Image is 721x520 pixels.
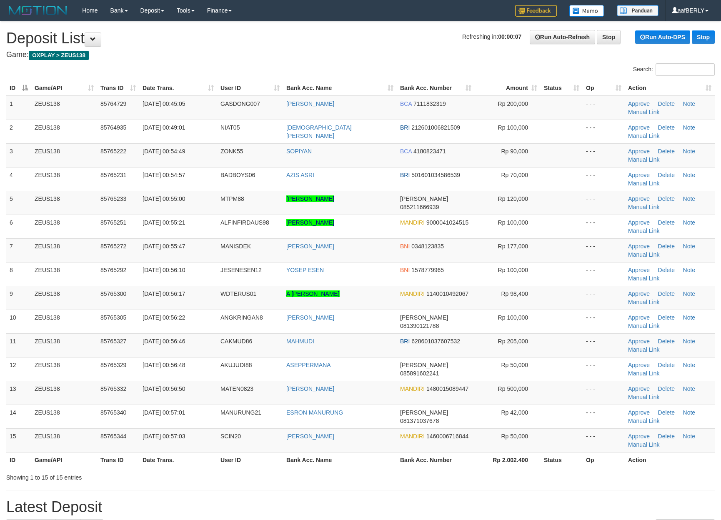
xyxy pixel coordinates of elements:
[658,100,675,107] a: Delete
[6,143,31,167] td: 3
[31,452,97,467] th: Game/API
[683,290,696,297] a: Note
[583,405,625,428] td: - - -
[400,204,439,210] span: Copy 085211666939 to clipboard
[6,167,31,191] td: 4
[286,219,334,226] a: [PERSON_NAME]
[143,433,185,440] span: [DATE] 00:57:03
[286,338,314,345] a: MAHMUDI
[217,452,283,467] th: User ID
[220,433,241,440] span: SCIN20
[286,172,314,178] a: AZIS ASRI
[628,385,650,392] a: Approve
[286,100,334,107] a: [PERSON_NAME]
[100,195,126,202] span: 85765233
[658,314,675,321] a: Delete
[286,314,334,321] a: [PERSON_NAME]
[683,219,696,226] a: Note
[220,409,261,416] span: MANURUNG21
[683,362,696,368] a: Note
[6,80,31,96] th: ID: activate to sort column descending
[286,195,334,202] a: [PERSON_NAME]
[6,381,31,405] td: 13
[683,172,696,178] a: Note
[658,385,675,392] a: Delete
[583,120,625,143] td: - - -
[628,100,650,107] a: Approve
[100,219,126,226] span: 85765251
[6,357,31,381] td: 12
[413,100,446,107] span: Copy 7111832319 to clipboard
[683,409,696,416] a: Note
[400,409,448,416] span: [PERSON_NAME]
[628,338,650,345] a: Approve
[6,4,70,17] img: MOTION_logo.png
[31,191,97,215] td: ZEUS138
[658,267,675,273] a: Delete
[100,290,126,297] span: 85765300
[100,409,126,416] span: 85765340
[498,219,528,226] span: Rp 100,000
[143,172,185,178] span: [DATE] 00:54:57
[143,385,185,392] span: [DATE] 00:56:50
[220,290,256,297] span: WDTERUS01
[220,338,252,345] span: CAKMUD86
[411,338,460,345] span: Copy 628601037607532 to clipboard
[583,143,625,167] td: - - -
[143,409,185,416] span: [DATE] 00:57:01
[628,124,650,131] a: Approve
[220,124,240,131] span: NIAT05
[31,215,97,238] td: ZEUS138
[31,428,97,452] td: ZEUS138
[628,314,650,321] a: Approve
[411,172,460,178] span: Copy 501601034586539 to clipboard
[31,96,97,120] td: ZEUS138
[628,394,660,400] a: Manual Link
[6,30,715,47] h1: Deposit List
[6,470,294,482] div: Showing 1 to 15 of 15 entries
[583,167,625,191] td: - - -
[283,80,397,96] th: Bank Acc. Name: activate to sort column ascending
[143,290,185,297] span: [DATE] 00:56:17
[658,124,675,131] a: Delete
[400,148,412,155] span: BCA
[31,262,97,286] td: ZEUS138
[501,148,528,155] span: Rp 90,000
[100,433,126,440] span: 85765344
[628,275,660,282] a: Manual Link
[400,124,410,131] span: BRI
[31,333,97,357] td: ZEUS138
[683,433,696,440] a: Note
[583,96,625,120] td: - - -
[31,80,97,96] th: Game/API: activate to sort column ascending
[286,124,352,139] a: [DEMOGRAPHIC_DATA][PERSON_NAME]
[583,310,625,333] td: - - -
[683,338,696,345] a: Note
[583,381,625,405] td: - - -
[462,33,521,40] span: Refreshing in:
[286,362,331,368] a: ASEPPERMANA
[286,243,334,250] a: [PERSON_NAME]
[625,452,715,467] th: Action
[426,219,468,226] span: Copy 9000041024515 to clipboard
[475,80,541,96] th: Amount: activate to sort column ascending
[143,362,185,368] span: [DATE] 00:56:48
[400,385,425,392] span: MANDIRI
[683,385,696,392] a: Note
[6,405,31,428] td: 14
[217,80,283,96] th: User ID: activate to sort column ascending
[541,80,583,96] th: Status: activate to sort column ascending
[31,238,97,262] td: ZEUS138
[400,322,439,329] span: Copy 081390121788 to clipboard
[286,148,312,155] a: SOPIYAN
[628,195,650,202] a: Approve
[400,417,439,424] span: Copy 081371037678 to clipboard
[501,290,528,297] span: Rp 98,400
[583,428,625,452] td: - - -
[583,80,625,96] th: Op: activate to sort column ascending
[683,100,696,107] a: Note
[31,143,97,167] td: ZEUS138
[515,5,557,17] img: Feedback.jpg
[6,120,31,143] td: 2
[6,51,715,59] h4: Game:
